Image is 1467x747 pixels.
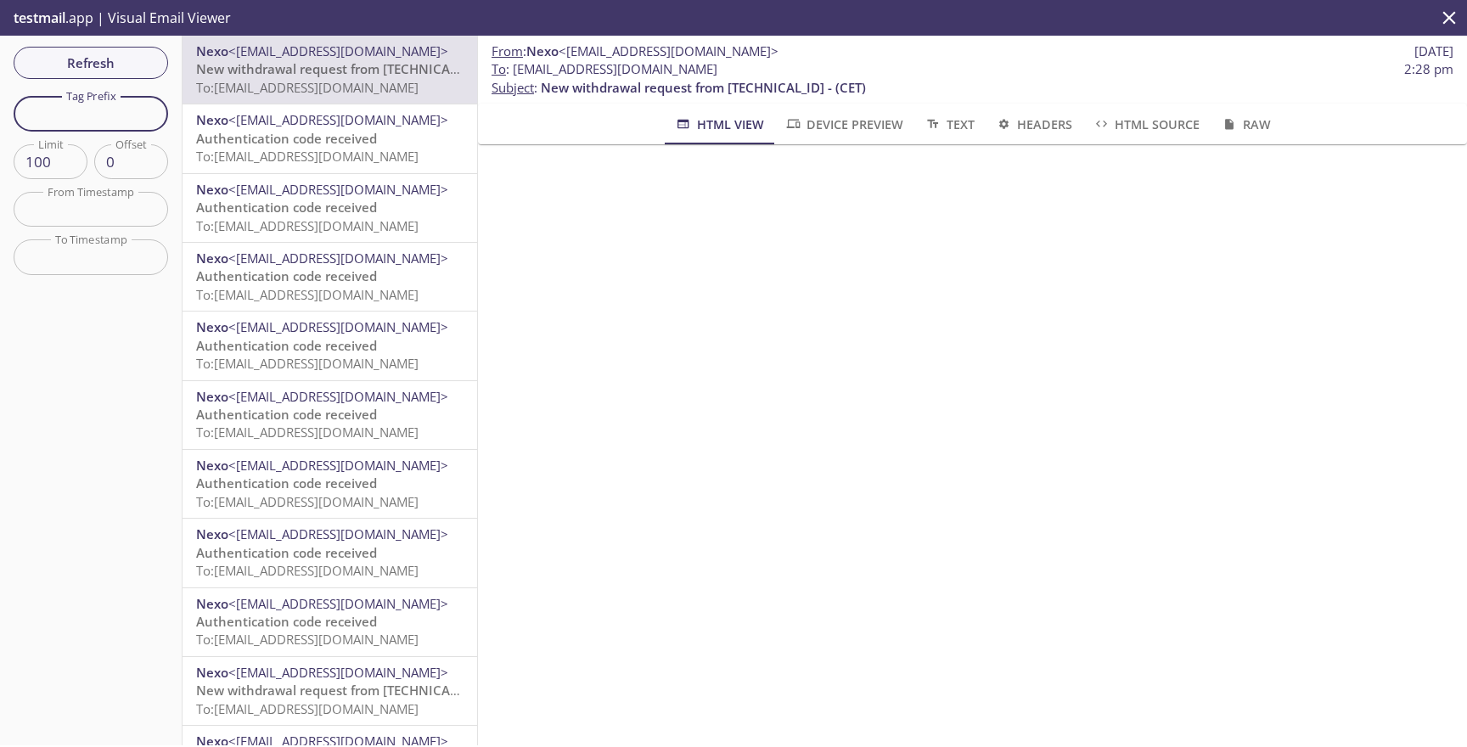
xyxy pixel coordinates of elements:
div: Nexo<[EMAIL_ADDRESS][DOMAIN_NAME]>Authentication code receivedTo:[EMAIL_ADDRESS][DOMAIN_NAME] [183,243,477,311]
span: Nexo [526,42,559,59]
span: Nexo [196,42,228,59]
div: Nexo<[EMAIL_ADDRESS][DOMAIN_NAME]>Authentication code receivedTo:[EMAIL_ADDRESS][DOMAIN_NAME] [183,381,477,449]
span: Refresh [27,52,155,74]
span: Nexo [196,111,228,128]
span: Text [924,114,974,135]
span: <[EMAIL_ADDRESS][DOMAIN_NAME]> [228,42,448,59]
div: Nexo<[EMAIL_ADDRESS][DOMAIN_NAME]>Authentication code receivedTo:[EMAIL_ADDRESS][DOMAIN_NAME] [183,174,477,242]
span: Nexo [196,595,228,612]
span: Authentication code received [196,406,377,423]
span: <[EMAIL_ADDRESS][DOMAIN_NAME]> [559,42,778,59]
span: HTML Source [1093,114,1200,135]
span: Nexo [196,388,228,405]
span: To: [EMAIL_ADDRESS][DOMAIN_NAME] [196,700,419,717]
span: Authentication code received [196,544,377,561]
span: : [EMAIL_ADDRESS][DOMAIN_NAME] [492,60,717,78]
span: <[EMAIL_ADDRESS][DOMAIN_NAME]> [228,457,448,474]
div: Nexo<[EMAIL_ADDRESS][DOMAIN_NAME]>Authentication code receivedTo:[EMAIL_ADDRESS][DOMAIN_NAME] [183,312,477,379]
span: To: [EMAIL_ADDRESS][DOMAIN_NAME] [196,493,419,510]
span: <[EMAIL_ADDRESS][DOMAIN_NAME]> [228,664,448,681]
span: To: [EMAIL_ADDRESS][DOMAIN_NAME] [196,79,419,96]
span: To: [EMAIL_ADDRESS][DOMAIN_NAME] [196,355,419,372]
span: [DATE] [1414,42,1453,60]
span: Device Preview [784,114,903,135]
span: <[EMAIL_ADDRESS][DOMAIN_NAME]> [228,250,448,267]
span: Nexo [196,250,228,267]
span: To: [EMAIL_ADDRESS][DOMAIN_NAME] [196,286,419,303]
span: Raw [1220,114,1270,135]
span: Nexo [196,318,228,335]
span: Nexo [196,181,228,198]
div: Nexo<[EMAIL_ADDRESS][DOMAIN_NAME]>Authentication code receivedTo:[EMAIL_ADDRESS][DOMAIN_NAME] [183,519,477,587]
span: <[EMAIL_ADDRESS][DOMAIN_NAME]> [228,111,448,128]
span: Subject [492,79,534,96]
span: New withdrawal request from [TECHNICAL_ID] - (CET) [196,682,521,699]
span: <[EMAIL_ADDRESS][DOMAIN_NAME]> [228,181,448,198]
span: To: [EMAIL_ADDRESS][DOMAIN_NAME] [196,631,419,648]
span: New withdrawal request from [TECHNICAL_ID] - (CET) [196,60,521,77]
span: <[EMAIL_ADDRESS][DOMAIN_NAME]> [228,525,448,542]
div: Nexo<[EMAIL_ADDRESS][DOMAIN_NAME]>New withdrawal request from [TECHNICAL_ID] - (CET)To:[EMAIL_ADD... [183,36,477,104]
span: <[EMAIL_ADDRESS][DOMAIN_NAME]> [228,388,448,405]
div: Nexo<[EMAIL_ADDRESS][DOMAIN_NAME]>Authentication code receivedTo:[EMAIL_ADDRESS][DOMAIN_NAME] [183,104,477,172]
span: To [492,60,506,77]
span: Authentication code received [196,267,377,284]
span: Nexo [196,664,228,681]
span: <[EMAIL_ADDRESS][DOMAIN_NAME]> [228,595,448,612]
span: Nexo [196,457,228,474]
span: 2:28 pm [1404,60,1453,78]
span: <[EMAIL_ADDRESS][DOMAIN_NAME]> [228,318,448,335]
span: Authentication code received [196,475,377,491]
span: HTML View [674,114,763,135]
span: testmail [14,8,65,27]
span: Authentication code received [196,199,377,216]
span: Authentication code received [196,337,377,354]
span: Authentication code received [196,130,377,147]
button: Refresh [14,47,168,79]
div: Nexo<[EMAIL_ADDRESS][DOMAIN_NAME]>Authentication code receivedTo:[EMAIL_ADDRESS][DOMAIN_NAME] [183,588,477,656]
span: Headers [995,114,1072,135]
div: Nexo<[EMAIL_ADDRESS][DOMAIN_NAME]>Authentication code receivedTo:[EMAIL_ADDRESS][DOMAIN_NAME] [183,450,477,518]
span: : [492,42,778,60]
span: New withdrawal request from [TECHNICAL_ID] - (CET) [541,79,866,96]
span: From [492,42,523,59]
span: To: [EMAIL_ADDRESS][DOMAIN_NAME] [196,562,419,579]
span: To: [EMAIL_ADDRESS][DOMAIN_NAME] [196,424,419,441]
span: To: [EMAIL_ADDRESS][DOMAIN_NAME] [196,217,419,234]
p: : [492,60,1453,97]
span: Nexo [196,525,228,542]
span: To: [EMAIL_ADDRESS][DOMAIN_NAME] [196,148,419,165]
span: Authentication code received [196,613,377,630]
div: Nexo<[EMAIL_ADDRESS][DOMAIN_NAME]>New withdrawal request from [TECHNICAL_ID] - (CET)To:[EMAIL_ADD... [183,657,477,725]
